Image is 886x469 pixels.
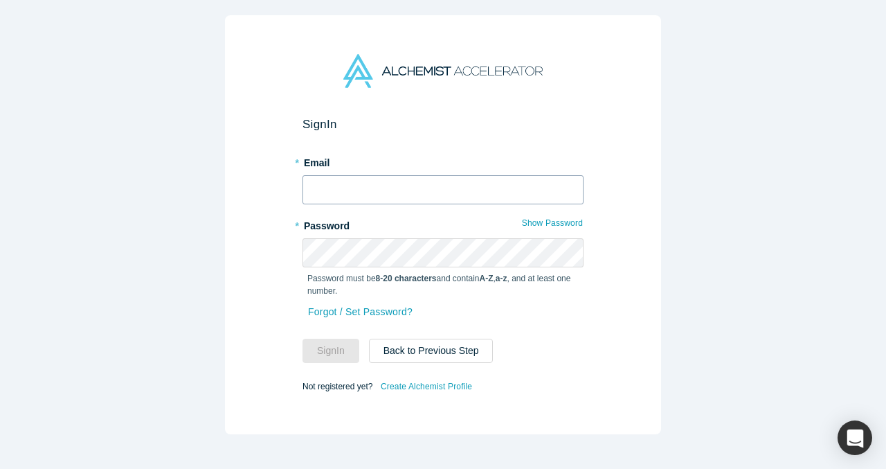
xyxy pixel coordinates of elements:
a: Create Alchemist Profile [380,378,473,396]
strong: A-Z [480,274,494,283]
label: Email [302,151,584,170]
span: Not registered yet? [302,382,372,391]
img: Alchemist Accelerator Logo [343,54,543,88]
a: Forgot / Set Password? [307,300,413,324]
strong: a-z [496,274,507,283]
h2: Sign In [302,117,584,132]
strong: 8-20 characters [376,274,437,283]
p: Password must be and contain , , and at least one number. [307,272,579,297]
button: Show Password [521,214,584,232]
button: Back to Previous Step [369,339,494,363]
button: SignIn [302,339,359,363]
label: Password [302,214,584,233]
